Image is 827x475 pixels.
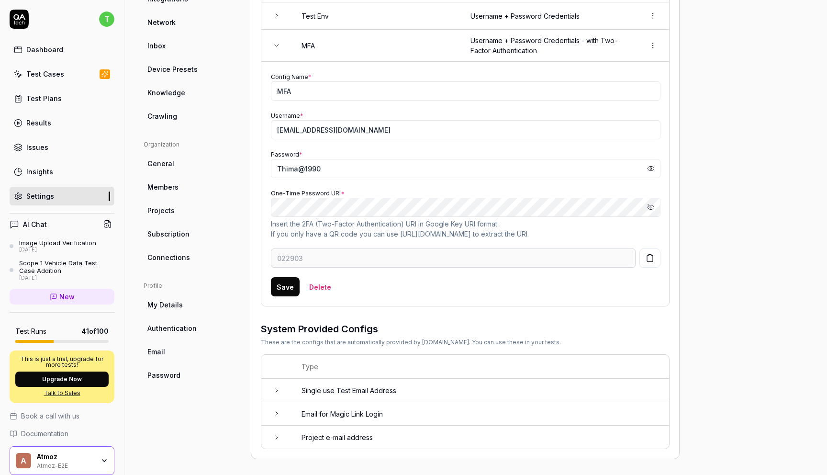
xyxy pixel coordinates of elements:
[147,182,179,192] span: Members
[144,140,235,149] div: Organization
[147,88,185,98] span: Knowledge
[144,155,235,172] a: General
[26,45,63,55] div: Dashboard
[144,84,235,102] a: Knowledge
[147,41,166,51] span: Inbox
[26,93,62,103] div: Test Plans
[147,323,197,333] span: Authentication
[303,277,337,296] button: Delete
[271,190,345,197] label: One-Time Password URI
[26,118,51,128] div: Results
[26,167,53,177] div: Insights
[15,389,109,397] a: Talk to Sales
[144,343,235,361] a: Email
[147,347,165,357] span: Email
[425,220,497,228] a: Google Key URI format
[15,356,109,368] p: This is just a trial, upgrade for more tests!
[19,247,96,253] div: [DATE]
[10,162,114,181] a: Insights
[144,249,235,266] a: Connections
[292,2,461,30] td: Test Env
[144,296,235,314] a: My Details
[26,69,64,79] div: Test Cases
[10,259,114,281] a: Scope 1 Vehicle Data Test Case Addition[DATE]
[271,277,300,296] button: Save
[261,338,561,347] div: These are the configs that are automatically provided by [DOMAIN_NAME]. You can use these in your...
[147,205,175,215] span: Projects
[10,446,114,475] button: AAtmozAtmoz-E2E
[10,187,114,205] a: Settings
[81,326,109,336] span: 41 of 100
[271,112,303,119] label: Username
[144,13,235,31] a: Network
[37,452,94,461] div: Atmoz
[37,461,94,469] div: Atmoz-E2E
[144,178,235,196] a: Members
[147,158,174,169] span: General
[15,327,46,336] h5: Test Runs
[292,426,669,449] td: Project e-mail address
[144,107,235,125] a: Crawling
[271,219,660,239] p: Insert the 2FA (Two-Factor Authentication) URI in . If you only have a QR code you can use to ext...
[144,366,235,384] a: Password
[19,259,114,275] div: Scope 1 Vehicle Data Test Case Addition
[147,111,177,121] span: Crawling
[144,37,235,55] a: Inbox
[144,282,235,290] div: Profile
[21,429,68,439] span: Documentation
[26,142,48,152] div: Issues
[23,219,47,229] h4: AI Chat
[639,249,660,268] button: Copy
[400,230,471,238] a: [URL][DOMAIN_NAME]
[144,225,235,243] a: Subscription
[147,300,183,310] span: My Details
[10,239,114,253] a: Image Upload Verification[DATE]
[271,81,660,101] input: My Config
[292,402,669,426] td: Email for Magic Link Login
[15,372,109,387] button: Upgrade Now
[10,65,114,83] a: Test Cases
[147,229,190,239] span: Subscription
[10,89,114,108] a: Test Plans
[19,275,114,282] div: [DATE]
[16,453,31,468] span: A
[10,113,114,132] a: Results
[147,370,180,380] span: Password
[10,411,114,421] a: Book a call with us
[26,191,54,201] div: Settings
[147,17,176,27] span: Network
[21,411,79,421] span: Book a call with us
[147,252,190,262] span: Connections
[144,60,235,78] a: Device Presets
[271,73,312,80] label: Config Name
[292,379,669,402] td: Single use Test Email Address
[292,355,669,379] th: Type
[144,202,235,219] a: Projects
[19,239,96,247] div: Image Upload Verification
[461,2,636,30] td: Username + Password Credentials
[10,40,114,59] a: Dashboard
[271,151,302,158] label: Password
[461,30,636,62] td: Username + Password Credentials - with Two-Factor Authentication
[10,429,114,439] a: Documentation
[10,138,114,157] a: Issues
[261,322,561,336] h3: System Provided Configs
[292,30,461,62] td: MFA
[10,289,114,305] a: New
[59,292,75,302] span: New
[99,10,114,29] button: t
[99,11,114,27] span: t
[144,319,235,337] a: Authentication
[147,64,198,74] span: Device Presets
